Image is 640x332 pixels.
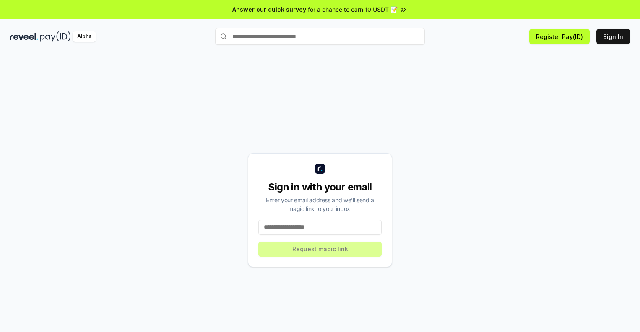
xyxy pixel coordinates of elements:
button: Sign In [596,29,630,44]
span: Answer our quick survey [232,5,306,14]
img: pay_id [40,31,71,42]
span: for a chance to earn 10 USDT 📝 [308,5,398,14]
div: Sign in with your email [258,180,382,194]
button: Register Pay(ID) [529,29,590,44]
img: reveel_dark [10,31,38,42]
div: Alpha [73,31,96,42]
img: logo_small [315,164,325,174]
div: Enter your email address and we’ll send a magic link to your inbox. [258,196,382,213]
